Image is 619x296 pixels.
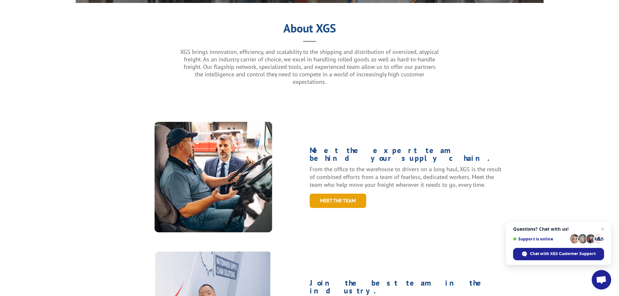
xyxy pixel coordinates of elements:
a: Meet the Team [310,194,366,208]
h1: About XGS [76,24,544,36]
span: Close chat [599,225,606,233]
span: Questions? Chat with us! [513,226,604,232]
img: XpressGlobal_MeettheTeam [154,122,272,233]
p: From the office to the warehouse to drivers on a long haul, XGS is the result of combined efforts... [310,165,502,188]
span: Chat with XGS Customer Support [530,251,596,257]
div: Chat with XGS Customer Support [513,248,604,260]
span: Support is online [513,237,568,241]
h1: Meet the expert team behind your supply chain. [310,147,502,165]
p: XGS brings innovation, efficiency, and scalability to the shipping and distribution of oversized,... [180,48,440,85]
div: Open chat [592,270,611,290]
